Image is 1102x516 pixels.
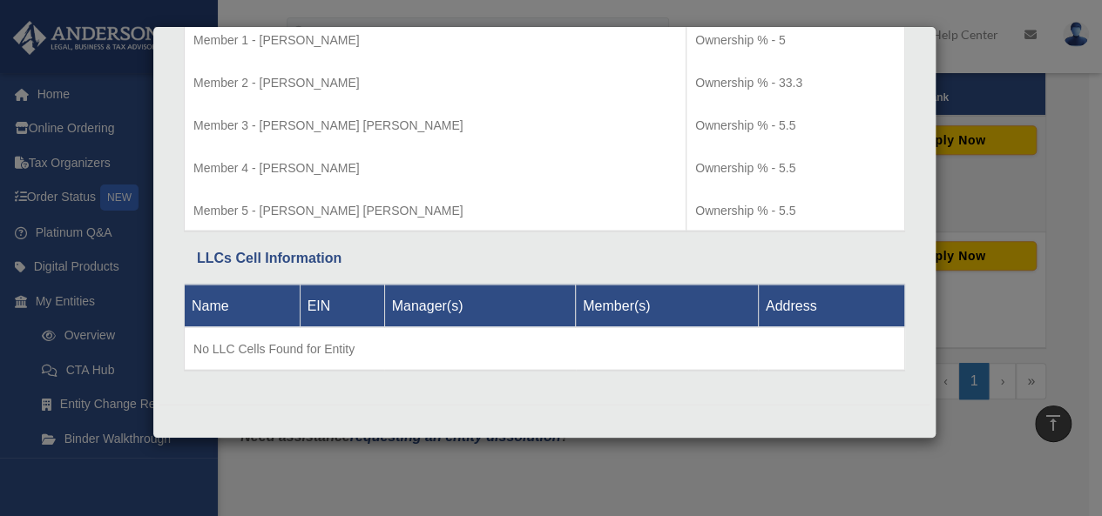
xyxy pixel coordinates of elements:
[185,327,905,371] td: No LLC Cells Found for Entity
[193,30,677,51] p: Member 1 - [PERSON_NAME]
[197,246,892,271] div: LLCs Cell Information
[695,72,896,94] p: Ownership % - 33.3
[185,285,301,327] th: Name
[193,115,677,137] p: Member 3 - [PERSON_NAME] [PERSON_NAME]
[300,285,384,327] th: EIN
[695,157,896,179] p: Ownership % - 5.5
[193,200,677,222] p: Member 5 - [PERSON_NAME] [PERSON_NAME]
[193,157,677,179] p: Member 4 - [PERSON_NAME]
[384,285,576,327] th: Manager(s)
[695,115,896,137] p: Ownership % - 5.5
[695,200,896,222] p: Ownership % - 5.5
[695,30,896,51] p: Ownership % - 5
[576,285,759,327] th: Member(s)
[193,72,677,94] p: Member 2 - [PERSON_NAME]
[758,285,904,327] th: Address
